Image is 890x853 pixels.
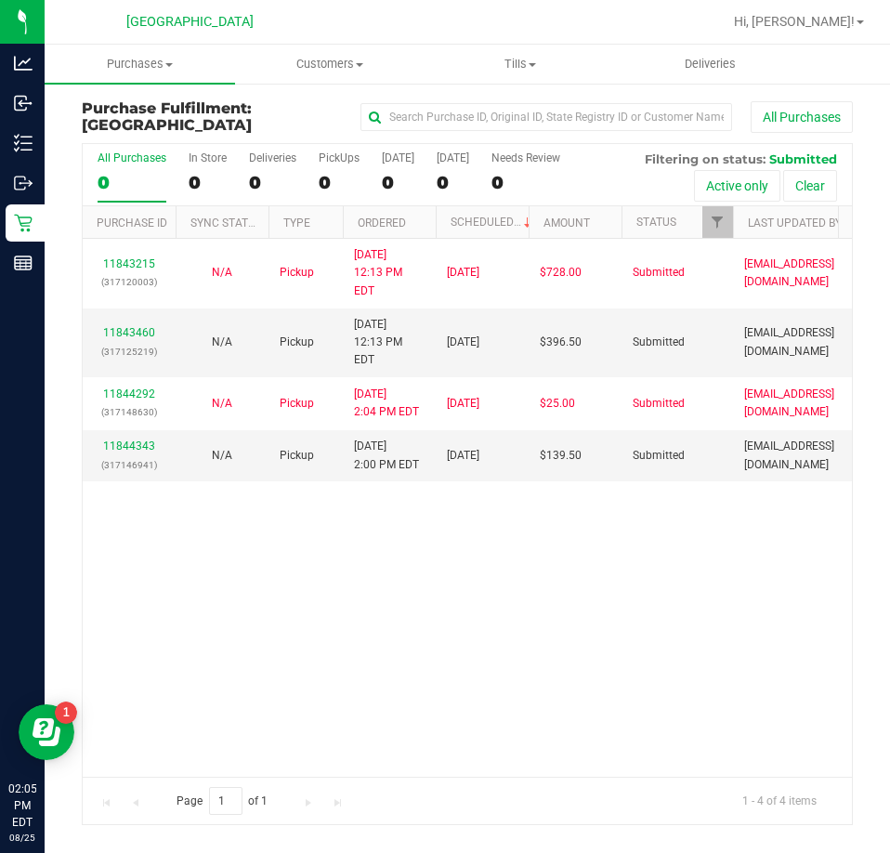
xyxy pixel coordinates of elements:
span: Submitted [633,447,685,465]
span: Deliveries [660,56,761,72]
button: Clear [783,170,837,202]
input: Search Purchase ID, Original ID, State Registry ID or Customer Name... [360,103,732,131]
input: 1 [209,787,242,816]
span: Pickup [280,447,314,465]
span: Pickup [280,334,314,351]
a: Sync Status [190,217,262,230]
a: Ordered [358,217,406,230]
a: 11844292 [103,387,155,400]
span: [DATE] 2:00 PM EDT [354,438,419,473]
span: Submitted [633,264,685,282]
span: Customers [236,56,425,72]
a: Scheduled [451,216,535,229]
span: Purchases [45,56,235,72]
button: N/A [212,264,232,282]
p: (317120003) [94,273,164,291]
div: 0 [437,172,469,193]
a: Tills [425,45,616,84]
div: [DATE] [437,151,469,164]
inline-svg: Inventory [14,134,33,152]
button: All Purchases [751,101,853,133]
div: 0 [189,172,227,193]
span: $25.00 [540,395,575,413]
a: 11844343 [103,440,155,453]
div: 0 [382,172,414,193]
a: Deliveries [615,45,805,84]
a: 11843460 [103,326,155,339]
p: (317146941) [94,456,164,474]
iframe: Resource center [19,704,74,760]
button: Active only [694,170,780,202]
span: $139.50 [540,447,582,465]
span: Submitted [769,151,837,166]
a: Type [283,217,310,230]
a: Customers [235,45,425,84]
span: Page of 1 [161,787,283,816]
div: All Purchases [98,151,166,164]
span: Pickup [280,395,314,413]
span: [GEOGRAPHIC_DATA] [126,14,254,30]
p: (317125219) [94,343,164,361]
span: $728.00 [540,264,582,282]
div: 0 [249,172,296,193]
inline-svg: Retail [14,214,33,232]
span: Not Applicable [212,397,232,410]
a: Last Updated By [748,217,842,230]
inline-svg: Reports [14,254,33,272]
span: Not Applicable [212,266,232,279]
span: Submitted [633,334,685,351]
span: $396.50 [540,334,582,351]
span: Submitted [633,395,685,413]
span: Filtering on status: [645,151,766,166]
span: [DATE] 12:13 PM EDT [354,246,425,300]
p: (317148630) [94,403,164,421]
span: [GEOGRAPHIC_DATA] [82,116,252,134]
button: N/A [212,334,232,351]
a: 11843215 [103,257,155,270]
span: Not Applicable [212,449,232,462]
span: [DATE] [447,334,479,351]
h3: Purchase Fulfillment: [82,100,339,133]
a: Filter [702,206,733,238]
inline-svg: Inbound [14,94,33,112]
span: Not Applicable [212,335,232,348]
span: Hi, [PERSON_NAME]! [734,14,855,29]
div: PickUps [319,151,360,164]
button: N/A [212,395,232,413]
span: Pickup [280,264,314,282]
div: In Store [189,151,227,164]
div: Deliveries [249,151,296,164]
a: Status [636,216,676,229]
p: 08/25 [8,831,36,845]
div: 0 [319,172,360,193]
span: [DATE] [447,447,479,465]
span: [DATE] [447,264,479,282]
div: 0 [98,172,166,193]
span: [DATE] [447,395,479,413]
a: Purchase ID [97,217,167,230]
span: Tills [426,56,615,72]
span: 1 - 4 of 4 items [727,787,831,815]
div: Needs Review [491,151,560,164]
inline-svg: Analytics [14,54,33,72]
span: [DATE] 2:04 PM EDT [354,386,419,421]
p: 02:05 PM EDT [8,781,36,831]
a: Amount [543,217,590,230]
inline-svg: Outbound [14,174,33,192]
div: [DATE] [382,151,414,164]
a: Purchases [45,45,235,84]
span: [DATE] 12:13 PM EDT [354,316,425,370]
button: N/A [212,447,232,465]
div: 0 [491,172,560,193]
iframe: Resource center unread badge [55,702,77,724]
